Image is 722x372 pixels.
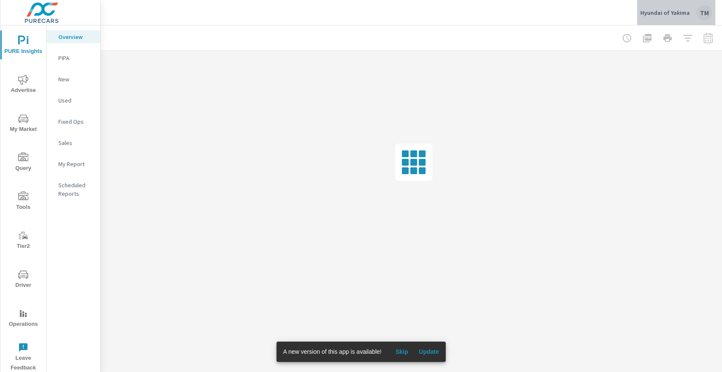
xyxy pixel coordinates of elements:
[640,9,690,17] p: Hyundai of Yakima
[388,345,415,358] button: Skip
[3,230,44,251] span: Tier2
[58,160,93,168] p: My Report
[47,73,100,86] div: New
[58,181,93,198] p: Scheduled Reports
[58,33,93,41] p: Overview
[3,308,44,329] span: Operations
[58,117,93,126] p: Fixed Ops
[47,179,100,200] div: Scheduled Reports
[47,94,100,107] div: Used
[3,269,44,290] span: Driver
[697,5,712,20] div: TM
[47,115,100,128] div: Fixed Ops
[3,192,44,212] span: Tools
[419,348,439,355] span: Update
[47,31,100,43] div: Overview
[3,114,44,134] span: My Market
[58,139,93,147] p: Sales
[415,345,442,358] button: Update
[58,75,93,83] p: New
[3,153,44,173] span: Query
[3,36,44,56] span: PURE Insights
[47,158,100,170] div: My Report
[392,348,412,355] span: Skip
[58,96,93,105] p: Used
[47,136,100,149] div: Sales
[3,75,44,95] span: Advertise
[283,348,382,355] span: A new version of this app is available!
[47,52,100,64] div: PIPA
[58,54,93,62] p: PIPA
